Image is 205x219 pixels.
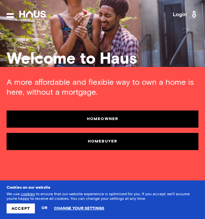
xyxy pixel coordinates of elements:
[7,203,35,213] button: Accept
[7,192,190,201] span: We use to ensure that our website experience is optimized for you. If you accept, we’ll assume yo...
[21,192,35,196] a: cookies
[7,133,198,150] a: Homebuyer
[7,185,198,190] h3: Cookies on our website
[173,7,198,22] a: Login
[54,206,104,211] a: Change your settings
[7,110,198,128] a: Homeowner
[7,78,198,97] div: A more affordable and flexible way to own a home is here, without a mortgage.
[41,203,47,214] span: or
[7,51,198,67] div: Welcome to Haus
